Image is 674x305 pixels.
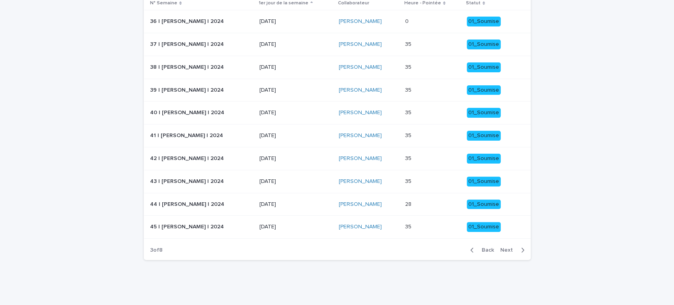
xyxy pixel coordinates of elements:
tr: 41 | [PERSON_NAME] | 202441 | [PERSON_NAME] | 2024 [DATE][PERSON_NAME] 3535 01_Soumise [144,124,531,147]
p: [DATE] [259,224,332,230]
div: 01_Soumise [467,108,501,118]
div: 01_Soumise [467,17,501,26]
p: 45 | [PERSON_NAME] | 2024 [150,222,225,230]
div: 01_Soumise [467,131,501,141]
tr: 38 | [PERSON_NAME] | 202438 | [PERSON_NAME] | 2024 [DATE][PERSON_NAME] 3535 01_Soumise [144,56,531,79]
a: [PERSON_NAME] [338,109,381,116]
tr: 39 | [PERSON_NAME] | 202439 | [PERSON_NAME] | 2024 [DATE][PERSON_NAME] 3535 01_Soumise [144,79,531,102]
p: [DATE] [259,155,332,162]
p: 43 | [PERSON_NAME] | 2024 [150,177,225,185]
a: [PERSON_NAME] [338,178,381,185]
p: 39 | [PERSON_NAME] | 2024 [150,85,225,94]
tr: 37 | [PERSON_NAME] | 202437 | [PERSON_NAME] | 2024 [DATE][PERSON_NAME] 3535 01_Soumise [144,33,531,56]
p: [DATE] [259,109,332,116]
tr: 42 | [PERSON_NAME] | 202442 | [PERSON_NAME] | 2024 [DATE][PERSON_NAME] 3535 01_Soumise [144,147,531,170]
p: 42 | [PERSON_NAME] | 2024 [150,154,225,162]
p: 44 | [PERSON_NAME] | 2024 [150,200,226,208]
span: Next [500,247,518,253]
div: 01_Soumise [467,62,501,72]
button: Back [464,247,497,254]
p: [DATE] [259,18,332,25]
p: 28 [405,200,413,208]
p: 40 | [PERSON_NAME] | 2024 [150,108,226,116]
tr: 36 | [PERSON_NAME] | 202436 | [PERSON_NAME] | 2024 [DATE][PERSON_NAME] 00 01_Soumise [144,10,531,33]
a: [PERSON_NAME] [338,155,381,162]
p: 35 [405,85,413,94]
a: [PERSON_NAME] [338,132,381,139]
tr: 45 | [PERSON_NAME] | 202445 | [PERSON_NAME] | 2024 [DATE][PERSON_NAME] 3535 01_Soumise [144,216,531,239]
p: [DATE] [259,87,332,94]
p: 35 [405,40,413,48]
p: 35 [405,108,413,116]
div: 01_Soumise [467,40,501,49]
tr: 43 | [PERSON_NAME] | 202443 | [PERSON_NAME] | 2024 [DATE][PERSON_NAME] 3535 01_Soumise [144,170,531,193]
p: 36 | [PERSON_NAME] | 2024 [150,17,225,25]
p: [DATE] [259,178,332,185]
p: [DATE] [259,201,332,208]
p: 35 [405,177,413,185]
a: [PERSON_NAME] [338,41,381,48]
a: [PERSON_NAME] [338,224,381,230]
p: 35 [405,62,413,71]
p: 35 [405,131,413,139]
div: 01_Soumise [467,222,501,232]
p: 35 [405,222,413,230]
p: 38 | [PERSON_NAME] | 2024 [150,62,225,71]
p: [DATE] [259,64,332,71]
div: 01_Soumise [467,85,501,95]
span: Back [477,247,494,253]
div: 01_Soumise [467,177,501,186]
p: [DATE] [259,132,332,139]
a: [PERSON_NAME] [338,201,381,208]
p: [DATE] [259,41,332,48]
p: 35 [405,154,413,162]
p: 37 | [PERSON_NAME] | 2024 [150,40,225,48]
p: 0 [405,17,410,25]
button: Next [497,247,531,254]
a: [PERSON_NAME] [338,64,381,71]
p: 3 of 8 [144,241,169,260]
div: 01_Soumise [467,200,501,209]
tr: 44 | [PERSON_NAME] | 202444 | [PERSON_NAME] | 2024 [DATE][PERSON_NAME] 2828 01_Soumise [144,193,531,216]
a: [PERSON_NAME] [338,87,381,94]
a: [PERSON_NAME] [338,18,381,25]
div: 01_Soumise [467,154,501,164]
tr: 40 | [PERSON_NAME] | 202440 | [PERSON_NAME] | 2024 [DATE][PERSON_NAME] 3535 01_Soumise [144,102,531,124]
p: 41 | [PERSON_NAME] | 2024 [150,131,225,139]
